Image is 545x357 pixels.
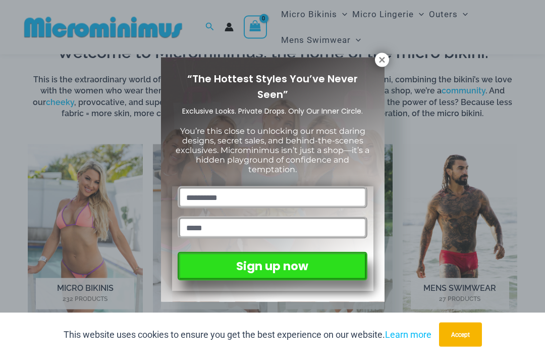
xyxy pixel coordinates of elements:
[439,323,482,347] button: Accept
[385,329,431,340] a: Learn more
[187,72,358,101] span: “The Hottest Styles You’ve Never Seen”
[375,53,389,67] button: Close
[178,252,367,281] button: Sign up now
[176,126,369,175] span: You’re this close to unlocking our most daring designs, secret sales, and behind-the-scenes exclu...
[182,106,363,116] span: Exclusive Looks. Private Drops. Only Our Inner Circle.
[64,327,431,342] p: This website uses cookies to ensure you get the best experience on our website.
